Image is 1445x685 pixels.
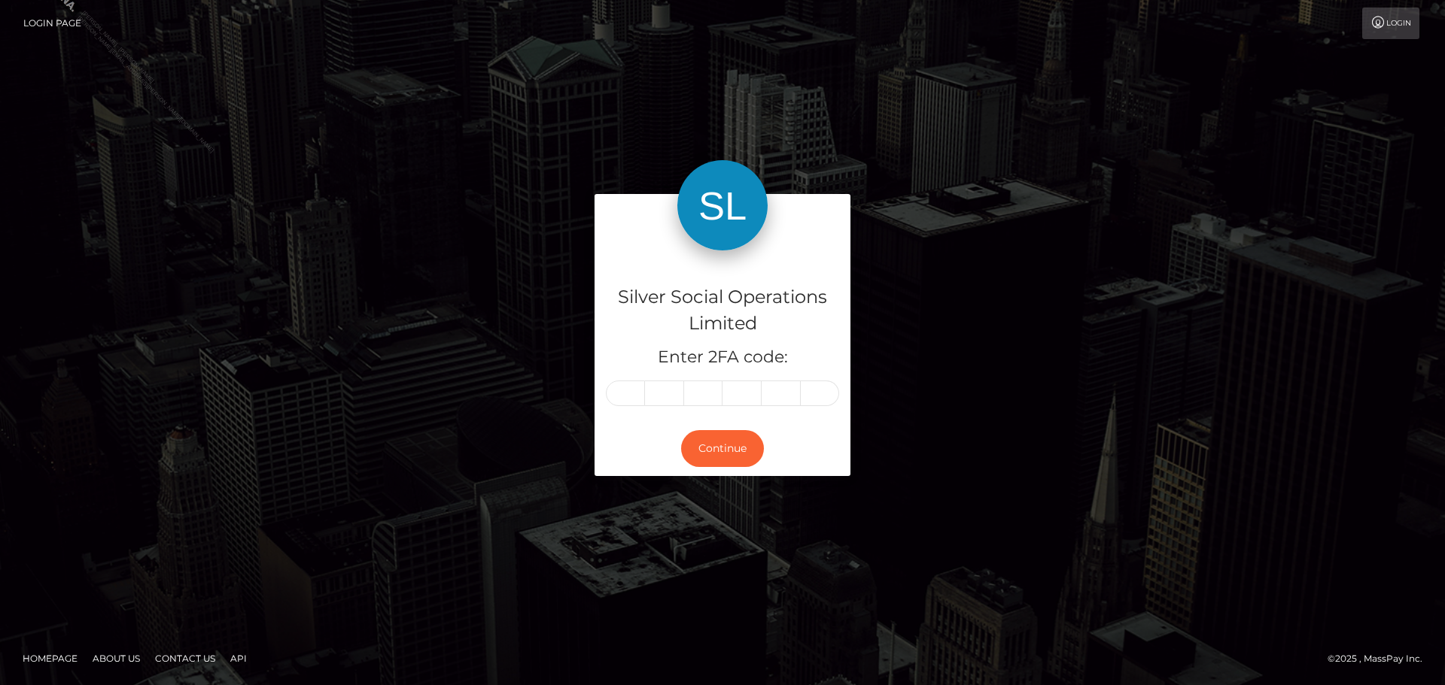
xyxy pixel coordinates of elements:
[23,8,81,39] a: Login Page
[17,647,84,670] a: Homepage
[149,647,221,670] a: Contact Us
[1328,650,1434,667] div: © 2025 , MassPay Inc.
[224,647,253,670] a: API
[681,430,764,467] button: Continue
[1362,8,1419,39] a: Login
[677,160,768,250] img: Silver Social Operations Limited
[606,284,839,337] h4: Silver Social Operations Limited
[606,346,839,369] h5: Enter 2FA code:
[87,647,146,670] a: About Us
